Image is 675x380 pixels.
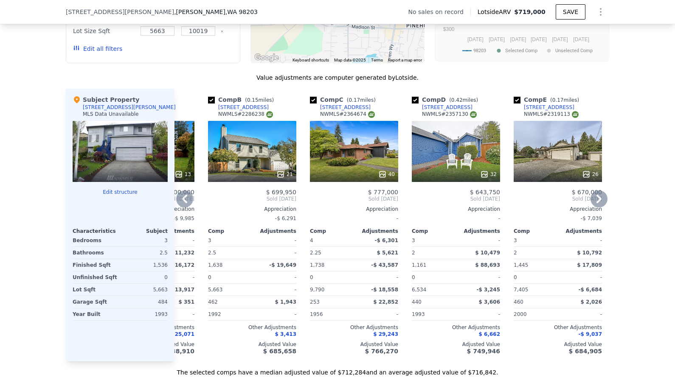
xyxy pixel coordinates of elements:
[458,271,500,283] div: -
[378,170,395,179] div: 40
[208,228,252,235] div: Comp
[208,299,218,305] span: 462
[582,170,599,179] div: 26
[220,30,224,33] button: Clear
[458,308,500,320] div: -
[120,228,168,235] div: Subject
[531,36,547,42] text: [DATE]
[475,250,500,256] span: $ 10,479
[66,361,609,377] div: The selected comps have a median adjusted value of $712,284 and an average adjusted value of $716...
[169,262,194,268] span: $ 16,172
[371,287,398,293] span: -$ 18,558
[373,299,398,305] span: $ 22,852
[310,212,398,224] div: -
[555,48,593,53] text: Unselected Comp
[310,237,313,243] span: 4
[310,287,324,293] span: 9,790
[581,215,602,221] span: -$ 7,039
[178,299,194,305] span: $ 351
[254,308,296,320] div: -
[73,45,122,53] button: Edit all filters
[412,206,500,212] div: Appreciation
[552,36,568,42] text: [DATE]
[356,308,398,320] div: -
[412,247,454,259] div: 2
[349,97,360,103] span: 0.17
[310,262,324,268] span: 1,738
[161,348,194,355] span: $ 738,910
[73,284,118,296] div: Lot Sqft
[66,73,609,82] div: Value adjustments are computer generated by Lotside .
[524,104,574,111] div: [STREET_ADDRESS]
[479,331,500,337] span: $ 6,662
[371,262,398,268] span: -$ 43,587
[225,8,258,15] span: , WA 98203
[412,104,472,111] a: [STREET_ADDRESS]
[310,299,320,305] span: 253
[514,8,546,15] span: $719,000
[73,228,120,235] div: Characteristics
[569,348,602,355] span: $ 684,905
[208,341,296,348] div: Adjusted Value
[73,259,118,271] div: Finished Sqft
[547,97,582,103] span: ( miles)
[208,206,296,212] div: Appreciation
[253,52,281,63] a: Open this area in Google Maps (opens a new window)
[169,331,194,337] span: $ 25,071
[514,104,574,111] a: [STREET_ADDRESS]
[310,324,398,331] div: Other Adjustments
[412,196,500,202] span: Sold [DATE]
[579,331,602,337] span: -$ 9,037
[354,228,398,235] div: Adjustments
[470,189,500,196] span: $ 643,750
[412,95,481,104] div: Comp D
[514,341,602,348] div: Adjusted Value
[275,215,296,221] span: -$ 6,291
[254,235,296,246] div: -
[247,97,259,103] span: 0.15
[514,237,517,243] span: 3
[514,206,602,212] div: Appreciation
[560,308,602,320] div: -
[252,228,296,235] div: Adjustments
[334,58,366,62] span: Map data ©2025
[73,189,168,196] button: Edit structure
[470,111,477,118] img: NWMLS Logo
[514,324,602,331] div: Other Adjustments
[408,8,470,16] div: No sales on record
[218,104,269,111] div: [STREET_ADDRESS]
[122,259,168,271] div: 1,536
[514,228,558,235] div: Comp
[577,250,602,256] span: $ 10,792
[343,97,379,103] span: ( miles)
[365,348,398,355] span: $ 766,270
[122,296,168,308] div: 484
[208,95,277,104] div: Comp B
[478,8,514,16] span: Lotside ARV
[164,189,194,196] span: $ 700,000
[208,324,296,331] div: Other Adjustments
[592,3,609,20] button: Show Options
[388,58,422,62] a: Report a map error
[581,299,602,305] span: $ 2,026
[443,26,455,32] text: $300
[505,48,537,53] text: Selected Comp
[208,308,250,320] div: 1992
[514,287,528,293] span: 7,405
[169,250,194,256] span: $ 11,232
[208,262,222,268] span: 1,638
[552,97,564,103] span: 0.17
[422,111,477,118] div: NWMLS # 2357130
[173,215,194,221] span: -$ 9,985
[208,196,296,202] span: Sold [DATE]
[73,25,135,37] div: Lot Size Sqft
[292,57,329,63] button: Keyboard shortcuts
[320,111,375,118] div: NWMLS # 2364674
[310,274,313,280] span: 0
[412,228,456,235] div: Comp
[310,247,352,259] div: 2.25
[254,284,296,296] div: -
[73,247,118,259] div: Bathrooms
[579,287,602,293] span: -$ 6,684
[310,308,352,320] div: 1956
